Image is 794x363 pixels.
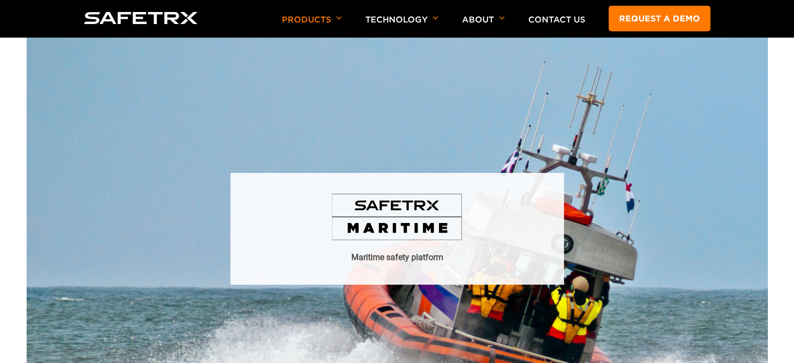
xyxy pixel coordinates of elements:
[462,15,505,38] p: About
[332,194,463,241] img: Safetrx Maritime logo
[351,251,443,264] h1: Maritime safety platform
[499,16,505,20] img: Arrow down
[282,15,342,38] p: Products
[84,12,198,24] img: Logo SafeTrx
[528,15,585,25] a: Contact Us
[336,16,342,20] img: Arrow down
[365,15,439,38] p: Technology
[609,6,710,31] a: Request a demo
[433,16,439,20] img: Arrow down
